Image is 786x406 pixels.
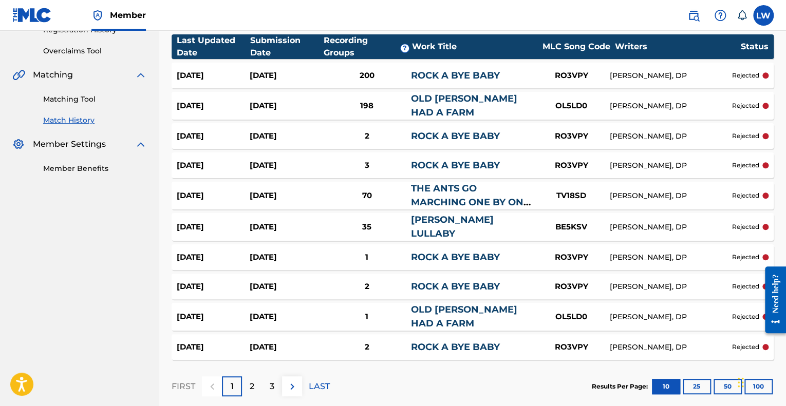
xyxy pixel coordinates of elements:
span: Matching [33,69,73,81]
div: [DATE] [177,190,250,202]
a: Match History [43,115,147,126]
div: [DATE] [250,221,323,233]
img: expand [135,69,147,81]
div: [DATE] [177,252,250,263]
p: rejected [732,161,759,170]
p: 2 [250,380,254,393]
div: RO3VPY [533,252,610,263]
div: [DATE] [177,221,250,233]
div: Recording Groups [324,34,412,59]
p: 3 [270,380,274,393]
div: [PERSON_NAME], DP [610,190,732,201]
div: OL5LD0 [533,100,610,112]
div: [PERSON_NAME], DP [610,101,732,111]
a: ROCK A BYE BABY [410,160,499,171]
div: [DATE] [250,341,323,353]
button: 50 [714,379,742,394]
div: Notifications [737,10,747,21]
span: Member Settings [33,138,106,150]
div: 35 [323,221,411,233]
p: rejected [732,191,759,200]
div: 1 [323,252,411,263]
div: 198 [323,100,411,112]
a: Overclaims Tool [43,46,147,56]
div: 70 [323,190,411,202]
p: rejected [732,282,759,291]
div: [DATE] [177,100,250,112]
a: ROCK A BYE BABY [410,130,499,142]
div: [DATE] [177,130,250,142]
img: Matching [12,69,25,81]
p: rejected [732,71,759,80]
a: Public Search [683,5,704,26]
p: rejected [732,222,759,231]
p: rejected [732,253,759,262]
p: rejected [732,342,759,352]
img: right [286,380,298,393]
a: ROCK A BYE BABY [410,281,499,292]
div: [DATE] [177,70,250,82]
div: RO3VPY [533,341,610,353]
img: MLC Logo [12,8,52,23]
div: TV18SD [533,190,610,202]
div: [PERSON_NAME], DP [610,342,732,353]
div: RO3VPY [533,130,610,142]
div: [PERSON_NAME], DP [610,252,732,263]
a: Member Benefits [43,163,147,174]
button: 10 [652,379,680,394]
div: Work Title [412,41,538,53]
div: Submission Date [250,34,324,59]
div: OL5LD0 [533,311,610,323]
a: OLD [PERSON_NAME] HAD A FARM [410,304,517,329]
div: [DATE] [177,160,250,171]
p: rejected [732,131,759,141]
div: [DATE] [177,311,250,323]
img: help [714,9,726,22]
div: [PERSON_NAME], DP [610,160,732,171]
div: RO3VPY [533,281,610,293]
div: [DATE] [250,311,323,323]
span: ? [401,44,409,52]
div: [DATE] [250,130,323,142]
img: search [687,9,700,22]
div: [PERSON_NAME], DP [610,131,732,142]
div: [DATE] [250,100,323,112]
div: Help [710,5,731,26]
div: 2 [323,130,411,142]
div: [DATE] [250,70,323,82]
div: RO3VPY [533,160,610,171]
div: 1 [323,311,411,323]
img: Member Settings [12,138,25,150]
div: [PERSON_NAME], DP [610,281,732,292]
div: Last Updated Date [177,34,250,59]
div: 2 [323,341,411,353]
p: rejected [732,101,759,110]
p: LAST [309,380,330,393]
a: THE ANTS GO MARCHING ONE BY ONE BEDTIME [410,183,529,222]
div: [DATE] [177,281,250,293]
button: 25 [683,379,711,394]
div: [DATE] [250,252,323,263]
div: MLC Song Code [538,41,615,53]
div: BE5KSV [533,221,610,233]
div: [PERSON_NAME], DP [610,312,732,322]
p: 1 [231,380,234,393]
a: ROCK A BYE BABY [410,70,499,81]
div: 3 [323,160,411,171]
img: expand [135,138,147,150]
div: Drag [738,367,744,398]
a: OLD [PERSON_NAME] HAD A FARM [410,93,517,118]
div: [DATE] [250,281,323,293]
a: [PERSON_NAME] LULLABY [410,214,493,239]
div: Status [741,41,769,53]
a: Matching Tool [43,94,147,105]
img: Top Rightsholder [91,9,104,22]
iframe: Resource Center [757,258,786,341]
div: [PERSON_NAME], DP [610,222,732,233]
iframe: Chat Widget [735,357,786,406]
span: Member [110,9,146,21]
p: FIRST [172,380,195,393]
